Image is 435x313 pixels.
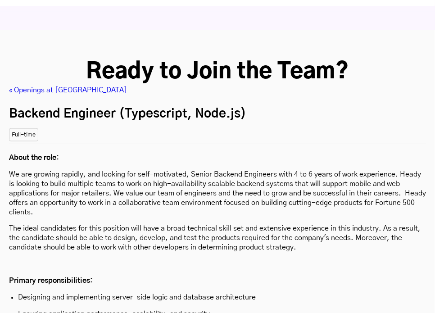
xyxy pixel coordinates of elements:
strong: Ready to Join the Team? [86,61,349,83]
strong: Primary responsibilities: [9,277,93,285]
p: Designing and implementing server-side logic and database architecture [18,293,417,303]
strong: About the role: [9,154,59,161]
h2: Backend Engineer (Typescript, Node.js) [9,104,426,124]
p: We are growing rapidly, and looking for self-motivated, Senior Backend Engineers with 4 to 6 year... [9,170,426,217]
a: « Openings at [GEOGRAPHIC_DATA] [9,86,127,94]
small: Full-time [9,128,38,141]
p: The ideal candidates for this position will have a broad technical skill set and extensive experi... [9,224,426,253]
